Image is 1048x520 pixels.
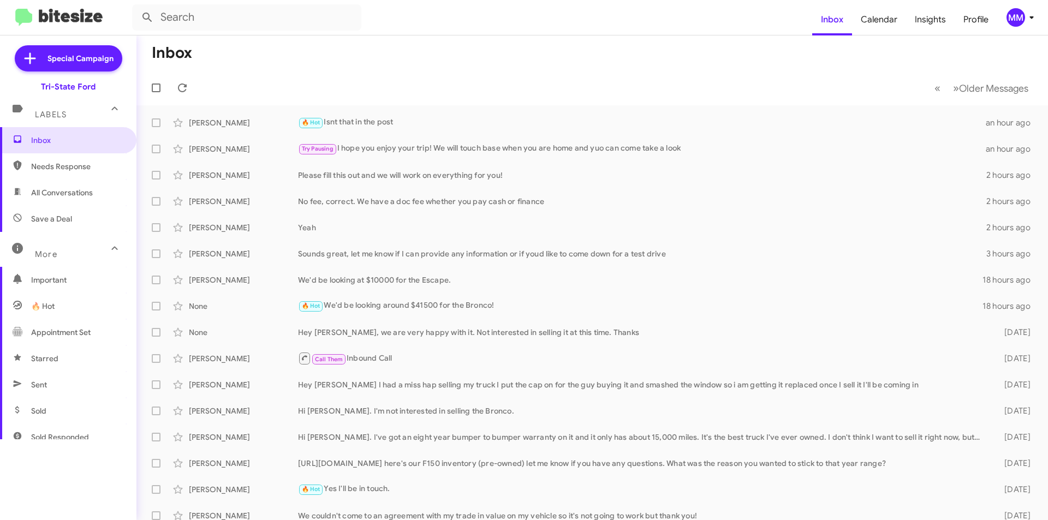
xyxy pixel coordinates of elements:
[852,4,906,35] a: Calendar
[47,53,114,64] span: Special Campaign
[31,301,55,312] span: 🔥 Hot
[189,379,298,390] div: [PERSON_NAME]
[189,274,298,285] div: [PERSON_NAME]
[298,274,982,285] div: We'd be looking at $10000 for the Escape.
[953,81,959,95] span: »
[298,116,986,129] div: Isnt that in the post
[298,405,987,416] div: Hi [PERSON_NAME]. I'm not interested in selling the Bronco.
[189,117,298,128] div: [PERSON_NAME]
[31,135,124,146] span: Inbox
[812,4,852,35] a: Inbox
[31,187,93,198] span: All Conversations
[987,379,1039,390] div: [DATE]
[189,248,298,259] div: [PERSON_NAME]
[997,8,1036,27] button: MM
[298,432,987,443] div: Hi [PERSON_NAME]. I've got an eight year bumper to bumper warranty on it and it only has about 15...
[35,110,67,119] span: Labels
[302,119,320,126] span: 🔥 Hot
[298,351,987,365] div: Inbound Call
[35,249,57,259] span: More
[132,4,361,31] input: Search
[982,274,1039,285] div: 18 hours ago
[302,145,334,152] span: Try Pausing
[298,379,987,390] div: Hey [PERSON_NAME] I had a miss hap selling my truck I put the cap on for the guy buying it and sm...
[152,44,192,62] h1: Inbox
[986,222,1039,233] div: 2 hours ago
[31,379,47,390] span: Sent
[302,486,320,493] span: 🔥 Hot
[189,405,298,416] div: [PERSON_NAME]
[189,327,298,338] div: None
[987,484,1039,495] div: [DATE]
[189,222,298,233] div: [PERSON_NAME]
[189,458,298,469] div: [PERSON_NAME]
[31,432,89,443] span: Sold Responded
[298,196,986,207] div: No fee, correct. We have a doc fee whether you pay cash or finance
[928,77,947,99] button: Previous
[955,4,997,35] a: Profile
[41,81,96,92] div: Tri-State Ford
[959,82,1028,94] span: Older Messages
[298,170,986,181] div: Please fill this out and we will work on everything for you!
[31,327,91,338] span: Appointment Set
[189,353,298,364] div: [PERSON_NAME]
[302,302,320,309] span: 🔥 Hot
[987,458,1039,469] div: [DATE]
[986,170,1039,181] div: 2 hours ago
[189,196,298,207] div: [PERSON_NAME]
[315,356,343,363] span: Call Them
[15,45,122,71] a: Special Campaign
[906,4,955,35] a: Insights
[298,483,987,495] div: Yes I'll be in touch.
[987,432,1039,443] div: [DATE]
[31,213,72,224] span: Save a Deal
[189,170,298,181] div: [PERSON_NAME]
[189,144,298,154] div: [PERSON_NAME]
[31,274,124,285] span: Important
[946,77,1035,99] button: Next
[189,432,298,443] div: [PERSON_NAME]
[298,142,986,155] div: I hope you enjoy your trip! We will touch base when you are home and yuo can come take a look
[189,301,298,312] div: None
[987,327,1039,338] div: [DATE]
[31,405,46,416] span: Sold
[934,81,940,95] span: «
[986,248,1039,259] div: 3 hours ago
[298,222,986,233] div: Yeah
[189,484,298,495] div: [PERSON_NAME]
[986,117,1039,128] div: an hour ago
[31,161,124,172] span: Needs Response
[987,405,1039,416] div: [DATE]
[298,458,987,469] div: [URL][DOMAIN_NAME] here's our F150 inventory (pre-owned) let me know if you have any questions. W...
[986,196,1039,207] div: 2 hours ago
[298,327,987,338] div: Hey [PERSON_NAME], we are very happy with it. Not interested in selling it at this time. Thanks
[1007,8,1025,27] div: MM
[31,353,58,364] span: Starred
[982,301,1039,312] div: 18 hours ago
[986,144,1039,154] div: an hour ago
[928,77,1035,99] nav: Page navigation example
[987,353,1039,364] div: [DATE]
[298,300,982,312] div: We'd be looking around $41500 for the Bronco!
[298,248,986,259] div: Sounds great, let me know if I can provide any information or if youd like to come down for a tes...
